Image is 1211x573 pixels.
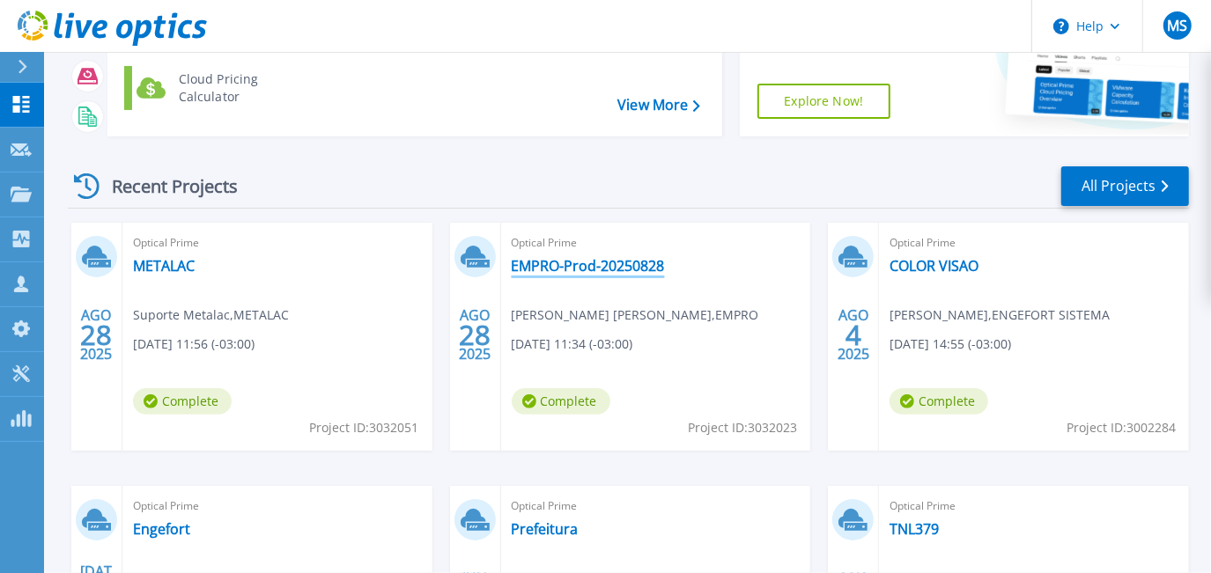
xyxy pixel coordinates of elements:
span: 28 [80,327,112,342]
span: Optical Prime [890,496,1178,516]
div: AGO 2025 [79,303,113,367]
div: AGO 2025 [837,303,870,367]
a: COLOR VISAO [890,257,978,275]
span: Complete [890,388,988,415]
div: Cloud Pricing Calculator [170,70,300,106]
a: TNL379 [890,520,939,538]
span: Complete [512,388,610,415]
span: 28 [459,327,491,342]
a: View More [617,97,699,114]
a: Explore Now! [757,84,891,119]
span: Optical Prime [133,496,422,516]
span: 4 [845,327,861,342]
a: Cloud Pricing Calculator [124,66,305,110]
span: Project ID: 3032051 [310,418,419,437]
div: AGO 2025 [458,303,491,367]
span: Optical Prime [512,233,801,253]
span: [PERSON_NAME] [PERSON_NAME] , EMPRO [512,305,759,325]
span: Complete [133,388,232,415]
span: Optical Prime [133,233,422,253]
span: [DATE] 11:56 (-03:00) [133,334,255,354]
span: Optical Prime [512,496,801,516]
span: Project ID: 3032023 [688,418,797,437]
a: All Projects [1061,166,1189,206]
span: MS [1167,18,1187,33]
span: Optical Prime [890,233,1178,253]
span: Suporte Metalac , METALAC [133,305,289,325]
a: METALAC [133,257,195,275]
a: EMPRO-Prod-20250828 [512,257,665,275]
div: Recent Projects [68,165,262,208]
a: Prefeitura [512,520,579,538]
span: [DATE] 14:55 (-03:00) [890,334,1011,354]
span: [PERSON_NAME] , ENGEFORT SISTEMA [890,305,1110,325]
a: Engefort [133,520,190,538]
span: Project ID: 3002284 [1067,418,1176,437]
span: [DATE] 11:34 (-03:00) [512,334,633,354]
